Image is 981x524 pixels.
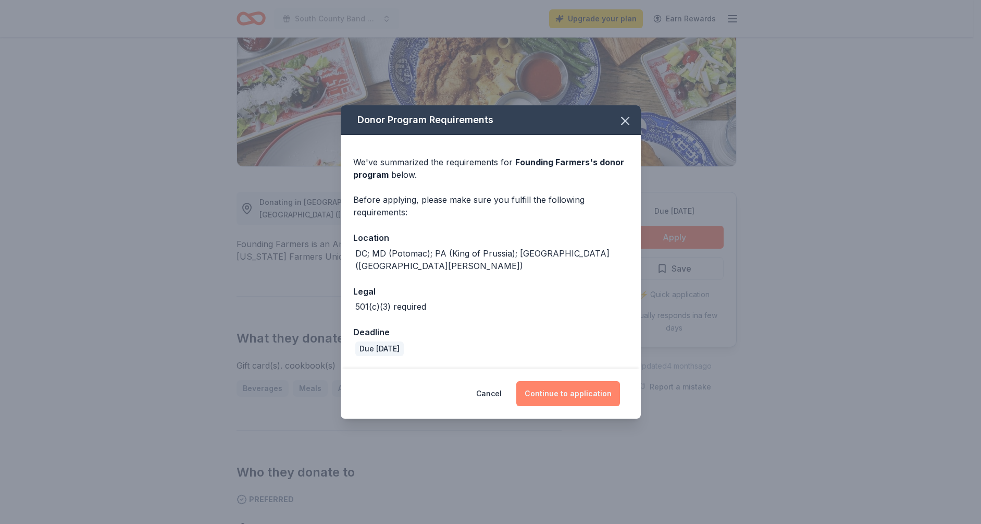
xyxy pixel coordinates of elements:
[353,156,628,181] div: We've summarized the requirements for below.
[355,300,426,313] div: 501(c)(3) required
[355,342,404,356] div: Due [DATE]
[353,325,628,339] div: Deadline
[353,231,628,245] div: Location
[355,247,628,272] div: DC; MD (Potomac); PA (King of Prussia); [GEOGRAPHIC_DATA] ([GEOGRAPHIC_DATA][PERSON_NAME])
[476,381,502,406] button: Cancel
[341,105,641,135] div: Donor Program Requirements
[353,285,628,298] div: Legal
[516,381,620,406] button: Continue to application
[353,193,628,218] div: Before applying, please make sure you fulfill the following requirements:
